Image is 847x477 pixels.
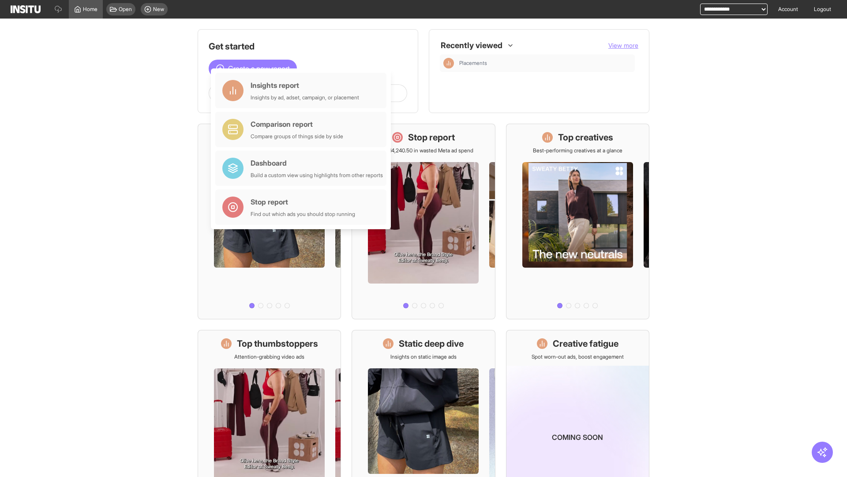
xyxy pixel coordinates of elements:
h1: Top thumbstoppers [237,337,318,350]
span: Create a new report [228,63,290,74]
a: What's live nowSee all active ads instantly [198,124,341,319]
div: Dashboard [251,158,383,168]
a: Top creativesBest-performing creatives at a glance [506,124,649,319]
h1: Stop report [408,131,455,144]
img: Logo [11,5,41,13]
p: Save £14,240.50 in wasted Meta ad spend [374,147,473,154]
h1: Get started [209,40,407,53]
p: Insights on static image ads [390,353,457,360]
a: Stop reportSave £14,240.50 in wasted Meta ad spend [352,124,495,319]
span: Home [83,6,97,13]
p: Attention-grabbing video ads [234,353,304,360]
button: View more [608,41,638,50]
div: Find out which ads you should stop running [251,211,355,218]
div: Insights by ad, adset, campaign, or placement [251,94,359,101]
span: Placements [459,60,487,67]
span: Placements [459,60,631,67]
h1: Static deep dive [399,337,464,350]
div: Build a custom view using highlights from other reports [251,172,383,179]
span: View more [608,42,638,49]
div: Insights [443,58,454,68]
div: Insights report [251,80,359,91]
span: New [153,6,164,13]
div: Stop report [251,197,355,207]
p: Best-performing creatives at a glance [533,147,622,154]
span: Open [119,6,132,13]
div: Compare groups of things side by side [251,133,343,140]
h1: Top creatives [558,131,613,144]
button: Create a new report [209,60,297,77]
div: Comparison report [251,119,343,129]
